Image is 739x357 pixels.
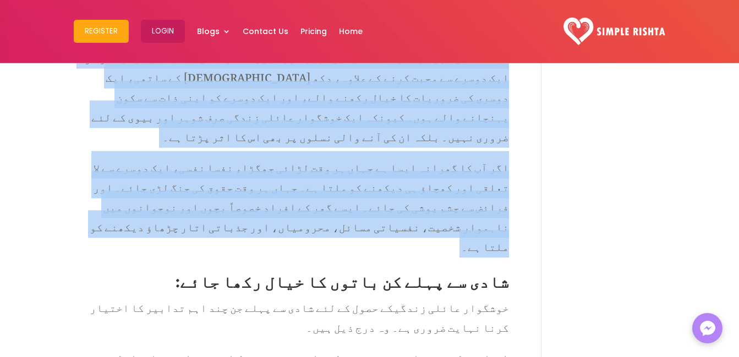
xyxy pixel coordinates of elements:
[74,3,129,60] a: Register
[243,3,288,60] a: Contact Us
[300,3,327,60] a: Pricing
[175,256,180,298] span: :
[197,3,231,60] a: Blogs
[339,3,363,60] a: Home
[78,41,509,148] span: ایک مثالی جوڑا وہ ہوتا ہے جس میں شوہر اور بیوی کے درمیان ہم آہنگی موجود ہو۔ وہ ایک دوسرے سے محبت ...
[697,317,719,339] img: Messenger
[74,20,129,43] button: Register
[90,291,509,338] span: کے حصول کے لئے شادی سے پہلے جن چند اہم تدابیر کا اختیار کرنا نہایت ضروری ہے۔ وہ درج ذیل ہیں۔
[90,151,509,258] span: اگر آپ کا گھرانہ ایسا ہے جہاں ہر وقت لڑائی جھگڑا، نفسا نفسی، ایک دوسرے سے لا تعلقی اور کھچاؤ ہی د...
[141,20,185,43] button: Login
[141,3,185,60] a: Login
[393,291,509,319] span: خوشگوار عائلی زندگی
[180,256,509,298] span: شادی سے پہلے کن باتوں کا خیال رکھا جائے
